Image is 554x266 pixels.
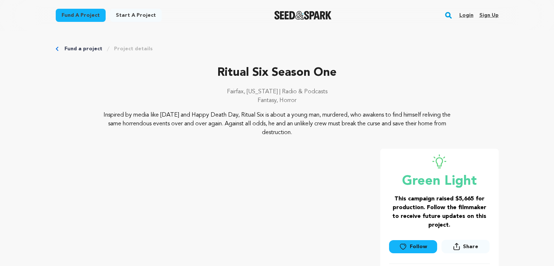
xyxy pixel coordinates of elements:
div: Breadcrumb [56,45,499,52]
p: Fantasy, Horror [56,96,499,105]
p: Fairfax, [US_STATE] | Radio & Podcasts [56,87,499,96]
a: Login [459,9,473,21]
a: Sign up [479,9,498,21]
p: Inspired by media like [DATE] and Happy Death Day, Ritual Six is about a young man, murdered, who... [100,111,454,137]
span: Share [441,240,490,256]
p: Green Light [389,174,490,189]
span: Share [463,243,478,250]
a: Start a project [110,9,162,22]
button: Share [441,240,490,253]
a: Seed&Spark Homepage [274,11,331,20]
a: Follow [389,240,437,253]
a: Fund a project [56,9,106,22]
img: Seed&Spark Logo Dark Mode [274,11,331,20]
h3: This campaign raised $5,665 for production. Follow the filmmaker to receive future updates on thi... [389,195,490,230]
a: Project details [114,45,153,52]
a: Fund a project [64,45,102,52]
p: Ritual Six Season One [56,64,499,82]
